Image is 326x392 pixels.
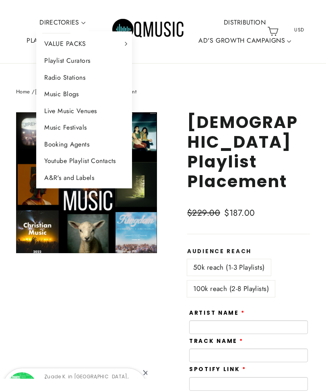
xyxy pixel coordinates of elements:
[189,338,243,345] label: Track Name
[221,13,269,32] a: DISTRIBUTION
[112,13,185,50] img: Q Music Promotions
[36,169,132,186] a: A&R's and Labels
[189,310,245,316] label: Artist Name
[36,86,132,103] a: Music Blogs
[36,69,132,86] a: Radio Stations
[36,52,132,69] a: Playlist Curators
[32,88,35,95] span: /
[195,31,294,50] a: AD'S GROWTH CAMPAIGNS
[187,248,310,255] label: Audience Reach
[36,13,89,32] a: DIRECTORIES
[23,31,101,50] a: PLAYLIST PLACEMENT
[54,8,264,55] div: Primary
[187,281,275,297] label: 100k reach (2-8 Playlists)
[36,119,132,136] a: Music Festivals
[224,207,255,219] span: $187.00
[36,103,132,120] a: Live Music Venues
[16,88,310,96] nav: breadcrumbs
[284,24,315,36] span: USD
[187,112,310,192] h1: [DEMOGRAPHIC_DATA] Playlist Placement
[189,366,246,373] label: Spotify Link
[44,374,140,384] p: Zuade K. in [GEOGRAPHIC_DATA], [GEOGRAPHIC_DATA] purchased
[36,35,132,52] a: VALUE PACKS
[187,259,271,276] label: 50k reach (1-3 Playlists)
[16,88,30,95] a: Home
[36,136,132,153] a: Booking Agents
[36,153,132,169] a: Youtube Playlist Contacts
[187,207,220,219] span: $229.00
